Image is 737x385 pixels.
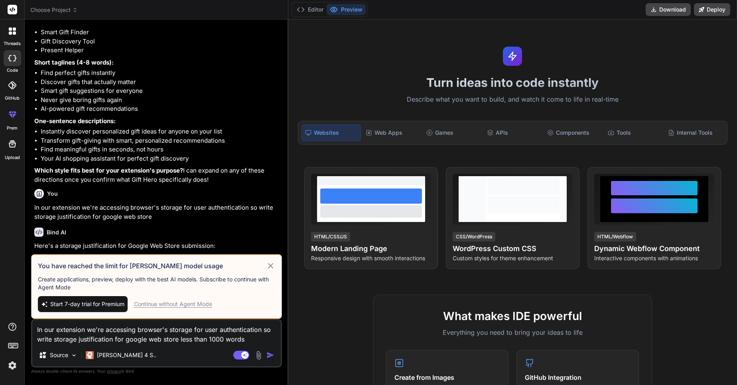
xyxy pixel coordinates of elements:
[34,203,280,221] p: In our extension we're accessing browser's storage for user authentication so write storage justi...
[32,320,281,344] textarea: In our extension we're accessing browser's storage for user authentication so write storage justi...
[363,124,422,141] div: Web Apps
[665,124,724,141] div: Internal Tools
[7,125,18,132] label: prem
[47,190,58,198] h6: You
[34,59,114,66] strong: Short taglines (4-8 words):
[30,6,78,14] span: Choose Project
[41,136,280,145] li: Transform gift-giving with smart, personalized recommendations
[107,369,121,373] span: privacy
[694,3,730,16] button: Deploy
[254,351,263,360] img: attachment
[50,351,68,359] p: Source
[71,352,77,359] img: Pick Models
[50,300,124,308] span: Start 7-day trial for Premium
[311,254,431,262] p: Responsive design with smooth interactions
[605,124,664,141] div: Tools
[4,40,21,47] label: threads
[34,117,116,125] strong: One-sentence descriptions:
[293,94,732,105] p: Describe what you want to build, and watch it come to life in real-time
[38,275,275,291] p: Create applications, preview, deploy with the best AI models. Subscribe to continue with Agent Mode
[41,104,280,114] li: AI-powered gift recommendations
[386,308,639,324] h2: What makes IDE powerful
[134,300,212,308] div: Continue without Agent Mode
[266,351,274,359] img: icon
[311,243,431,254] h4: Modern Landing Page
[41,46,280,55] li: Present Helper
[544,124,603,141] div: Components
[386,328,639,337] p: Everything you need to bring your ideas to life
[453,243,573,254] h4: WordPress Custom CSS
[484,124,543,141] div: APIs
[293,75,732,90] h1: Turn ideas into code instantly
[31,367,282,375] p: Always double-check its answers. Your in Bind
[34,242,280,251] p: Here's a storage justification for Google Web Store submission:
[327,4,366,15] button: Preview
[41,86,280,96] li: Smart gift suggestions for everyone
[294,4,327,15] button: Editor
[594,232,636,242] div: HTML/Webflow
[97,351,156,359] p: [PERSON_NAME] 4 S..
[41,78,280,87] li: Discover gifts that actually matter
[525,373,631,382] h4: GitHub Integration
[41,96,280,105] li: Never give boring gifts again
[301,124,361,141] div: Websites
[41,69,280,78] li: Find perfect gifts instantly
[41,37,280,46] li: Gift Discovery Tool
[38,296,128,312] button: Start 7-day trial for Premium
[453,232,495,242] div: CSS/WordPress
[38,261,266,271] h3: You have reached the limit for [PERSON_NAME] model usage
[594,243,714,254] h4: Dynamic Webflow Component
[594,254,714,262] p: Interactive components with animations
[34,166,280,184] p: I can expand on any of these directions once you confirm what Gift Hero specifically does!
[453,254,573,262] p: Custom styles for theme enhancement
[41,145,280,154] li: Find meaningful gifts in seconds, not hours
[86,351,94,359] img: Claude 4 Sonnet
[5,95,20,102] label: GitHub
[41,154,280,163] li: Your AI shopping assistant for perfect gift discovery
[41,127,280,136] li: Instantly discover personalized gift ideas for anyone on your list
[394,373,500,382] h4: Create from Images
[423,124,482,141] div: Games
[646,3,691,16] button: Download
[6,359,19,372] img: settings
[41,28,280,37] li: Smart Gift Finder
[5,154,20,161] label: Upload
[47,228,66,236] h6: Bind AI
[34,167,183,174] strong: Which style fits best for your extension's purpose?
[311,232,350,242] div: HTML/CSS/JS
[7,67,18,74] label: code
